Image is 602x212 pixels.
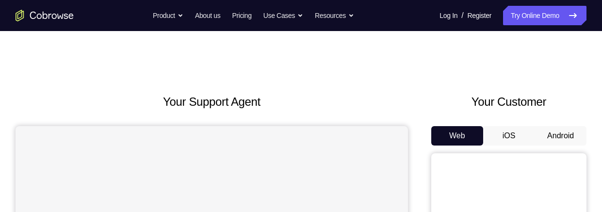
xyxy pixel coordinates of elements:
[195,6,220,25] a: About us
[431,93,586,111] h2: Your Customer
[535,126,586,146] button: Android
[468,6,491,25] a: Register
[315,6,354,25] button: Resources
[16,10,74,21] a: Go to the home page
[431,126,483,146] button: Web
[232,6,251,25] a: Pricing
[16,93,408,111] h2: Your Support Agent
[483,126,535,146] button: iOS
[503,6,586,25] a: Try Online Demo
[153,6,183,25] button: Product
[263,6,303,25] button: Use Cases
[439,6,457,25] a: Log In
[461,10,463,21] span: /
